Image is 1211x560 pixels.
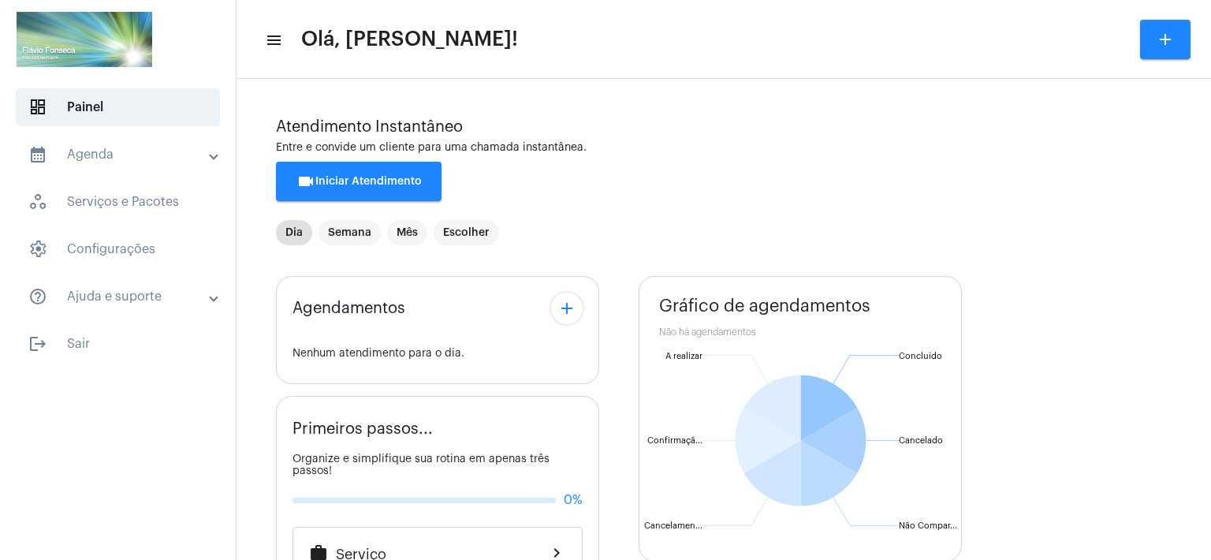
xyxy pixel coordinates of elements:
span: Primeiros passos... [293,420,433,438]
span: Configurações [16,230,220,268]
mat-expansion-panel-header: sidenav iconAgenda [9,136,236,174]
span: Gráfico de agendamentos [659,297,870,315]
mat-icon: sidenav icon [28,334,47,353]
span: Sair [16,325,220,363]
text: Confirmaçã... [647,436,702,446]
span: Organize e simplifique sua rotina em apenas três passos! [293,454,550,476]
mat-icon: add [557,299,576,318]
button: Iniciar Atendimento [276,162,442,201]
span: sidenav icon [28,192,47,211]
span: Serviços e Pacotes [16,183,220,221]
mat-chip: Dia [276,220,312,245]
div: Nenhum atendimento para o dia. [293,348,583,360]
mat-chip: Escolher [434,220,499,245]
mat-chip: Semana [319,220,381,245]
img: ad486f29-800c-4119-1513-e8219dc03dae.png [13,8,156,71]
mat-icon: sidenav icon [265,31,281,50]
mat-icon: sidenav icon [28,145,47,164]
mat-panel-title: Agenda [28,145,211,164]
div: Entre e convide um cliente para uma chamada instantânea. [276,142,1172,154]
span: Agendamentos [293,300,405,317]
mat-icon: videocam [296,172,315,191]
mat-panel-title: Ajuda e suporte [28,287,211,306]
span: Painel [16,88,220,126]
span: Iniciar Atendimento [296,176,422,187]
span: sidenav icon [28,98,47,117]
text: Não Compar... [899,521,957,530]
div: Atendimento Instantâneo [276,118,1172,136]
text: Cancelado [899,436,943,445]
span: sidenav icon [28,240,47,259]
mat-chip: Mês [387,220,427,245]
mat-icon: add [1156,30,1175,49]
mat-icon: sidenav icon [28,287,47,306]
text: Concluído [899,352,942,360]
span: 0% [564,493,583,507]
text: Cancelamen... [644,521,702,530]
span: Olá, [PERSON_NAME]! [301,27,518,52]
text: A realizar [665,352,702,360]
mat-expansion-panel-header: sidenav iconAjuda e suporte [9,278,236,315]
